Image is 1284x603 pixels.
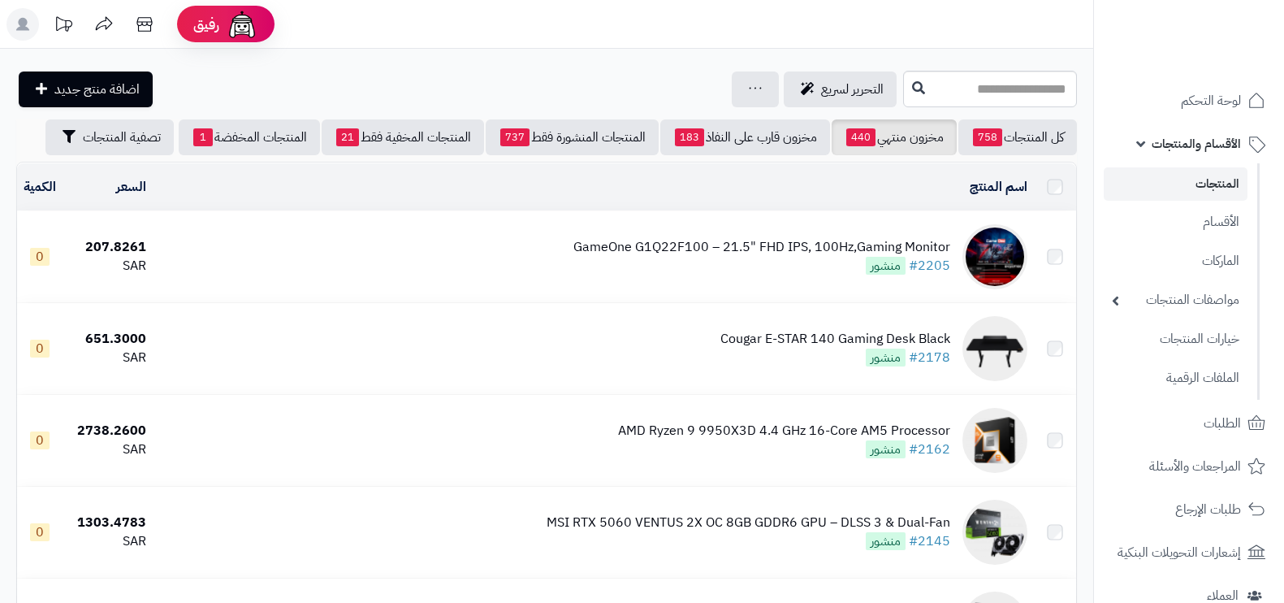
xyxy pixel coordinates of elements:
[660,119,830,155] a: مخزون قارب على النفاذ183
[1174,37,1269,72] img: logo-2.png
[675,128,704,146] span: 183
[1104,205,1247,240] a: الأقسام
[24,177,56,197] a: الكمية
[30,523,50,541] span: 0
[69,238,146,257] div: 207.8261
[866,532,906,550] span: منشور
[1104,167,1247,201] a: المنتجات
[69,440,146,459] div: SAR
[54,80,140,99] span: اضافة منتج جديد
[43,8,84,45] a: تحديثات المنصة
[973,128,1002,146] span: 758
[962,224,1027,289] img: GameOne G1Q22F100 – 21.5" FHD IPS, 100Hz,Gaming Monitor
[573,238,950,257] div: GameOne G1Q22F100 – 21.5" FHD IPS, 100Hz,Gaming Monitor
[336,128,359,146] span: 21
[1104,283,1247,318] a: مواصفات المنتجات
[1104,447,1274,486] a: المراجعات والأسئلة
[193,128,213,146] span: 1
[69,349,146,367] div: SAR
[193,15,219,34] span: رفيق
[30,340,50,358] span: 0
[226,8,258,41] img: ai-face.png
[962,316,1027,381] img: Cougar E-STAR 140 Gaming Desk Black
[500,128,530,146] span: 737
[962,408,1027,473] img: AMD Ryzen 9 9950X3D 4.4 GHz 16-Core AM5 Processor
[486,119,659,155] a: المنتجات المنشورة فقط737
[1104,81,1274,120] a: لوحة التحكم
[1104,322,1247,357] a: خيارات المنتجات
[1152,132,1241,155] span: الأقسام والمنتجات
[866,349,906,367] span: منشور
[69,514,146,532] div: 1303.4783
[1118,541,1241,564] span: إشعارات التحويلات البنكية
[1181,89,1241,112] span: لوحة التحكم
[909,440,950,459] a: #2162
[958,119,1077,155] a: كل المنتجات758
[30,432,50,449] span: 0
[866,257,906,275] span: منشور
[784,72,897,107] a: التحرير لسريع
[30,248,50,266] span: 0
[618,422,950,440] div: AMD Ryzen 9 9950X3D 4.4 GHz 16-Core AM5 Processor
[547,514,950,532] div: MSI RTX 5060 VENTUS 2X OC 8GB GDDR6 GPU – DLSS 3 & Dual-Fan
[821,80,884,99] span: التحرير لسريع
[1149,455,1241,478] span: المراجعات والأسئلة
[909,531,950,551] a: #2145
[83,128,161,147] span: تصفية المنتجات
[832,119,957,155] a: مخزون منتهي440
[1104,361,1247,396] a: الملفات الرقمية
[846,128,875,146] span: 440
[116,177,146,197] a: السعر
[69,532,146,551] div: SAR
[179,119,320,155] a: المنتجات المخفضة1
[69,257,146,275] div: SAR
[1104,490,1274,529] a: طلبات الإرجاع
[45,119,174,155] button: تصفية المنتجات
[1175,498,1241,521] span: طلبات الإرجاع
[909,348,950,367] a: #2178
[1104,533,1274,572] a: إشعارات التحويلات البنكية
[1104,244,1247,279] a: الماركات
[1204,412,1241,435] span: الطلبات
[19,72,153,107] a: اضافة منتج جديد
[69,422,146,440] div: 2738.2600
[1104,404,1274,443] a: الطلبات
[322,119,484,155] a: المنتجات المخفية فقط21
[720,330,950,349] div: Cougar E-STAR 140 Gaming Desk Black
[69,330,146,349] div: 651.3000
[962,500,1027,565] img: MSI RTX 5060 VENTUS 2X OC 8GB GDDR6 GPU – DLSS 3 & Dual-Fan
[970,177,1027,197] a: اسم المنتج
[909,256,950,275] a: #2205
[866,440,906,458] span: منشور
